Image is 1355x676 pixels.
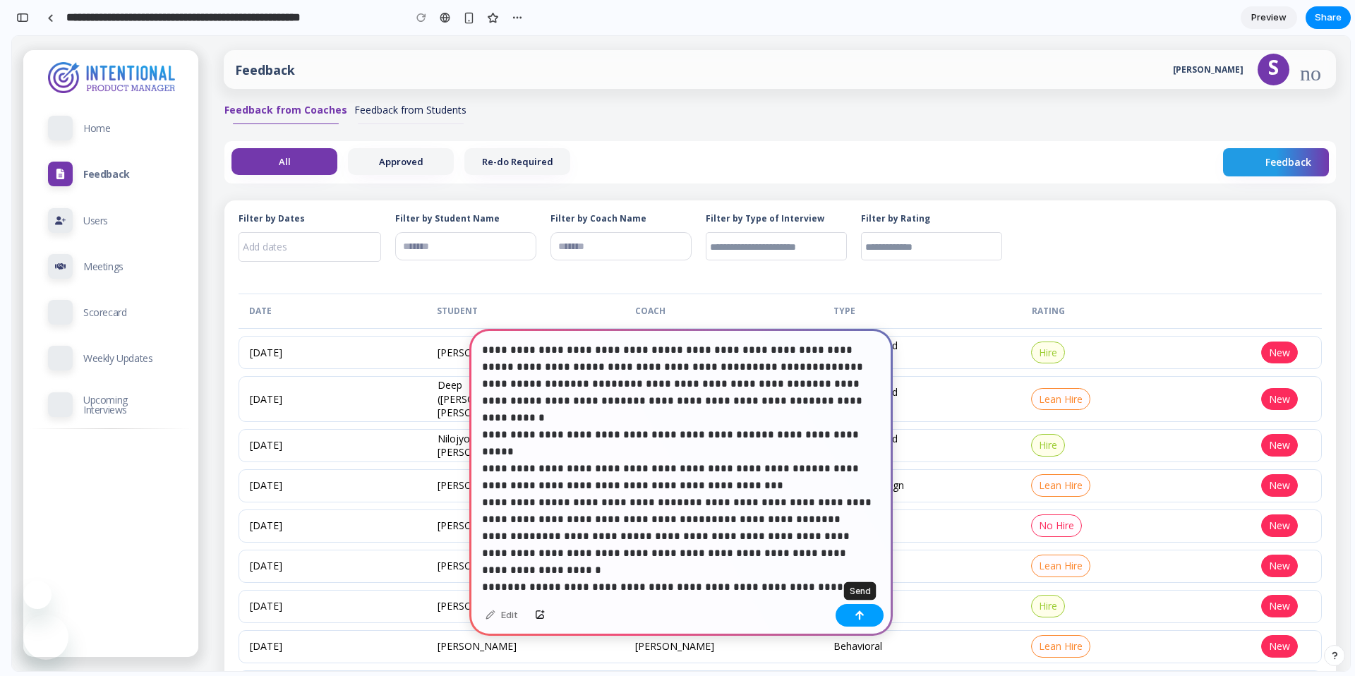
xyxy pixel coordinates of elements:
[342,67,454,81] div: Feedback from Students
[694,179,812,187] div: Filter by Type of Interview
[426,521,505,538] div: [PERSON_NAME]
[1019,398,1053,421] div: Hire
[71,180,96,190] div: Users
[227,481,281,498] div: [DATE]
[538,179,634,187] div: Filter by Coach Name
[1249,352,1286,375] div: New
[1249,478,1286,501] div: New
[1246,18,1277,49] div: S
[821,521,881,538] div: Behavioral
[623,481,702,498] div: [PERSON_NAME]
[11,545,40,573] iframe: Close message
[1020,268,1053,283] div: RATING
[1019,306,1053,328] div: Hire
[821,441,903,458] div: Product Design
[1253,121,1299,131] span: Feedback
[821,602,881,619] div: Behavioral
[227,355,281,372] div: [DATE]
[623,562,702,579] div: [PERSON_NAME]
[821,348,913,378] div: Execution and Metrics
[426,308,505,325] div: [PERSON_NAME]
[1249,398,1286,421] div: New
[1019,478,1070,501] div: No Hire
[844,582,877,600] div: Send
[71,226,112,236] div: Meetings
[623,355,702,372] div: [PERSON_NAME]
[623,521,702,538] div: [PERSON_NAME]
[383,179,488,187] div: Filter by Student Name
[821,481,881,498] div: Behavioral
[821,301,913,332] div: Execution and Metrics
[227,179,293,187] div: Filter by Dates
[11,579,56,624] iframe: Button to launch messaging window
[623,602,702,619] div: [PERSON_NAME]
[623,441,702,458] div: [PERSON_NAME]
[71,87,98,97] div: Home
[452,112,558,139] button: Re-do Required
[1019,352,1078,375] div: Lean Hire
[1288,23,1309,44] button: notifications
[1019,559,1053,581] div: Hire
[426,562,505,579] div: [PERSON_NAME]
[71,133,118,143] div: Feedback
[71,272,114,282] div: Scorecard
[227,268,270,283] div: DATE
[212,67,335,81] div: Feedback from Coaches
[1019,519,1078,541] div: Lean Hire
[1315,11,1342,25] span: Share
[821,268,843,283] div: TYPE
[227,562,281,579] div: [DATE]
[1249,519,1286,541] div: New
[223,28,283,40] div: Feedback
[426,394,517,425] div: Nilojyoti [PERSON_NAME]
[1019,438,1078,461] div: Lean Hire
[426,481,505,498] div: [PERSON_NAME]
[36,26,163,57] img: logo.png
[623,308,702,325] div: [PERSON_NAME]
[821,394,913,425] div: Execution and Metrics
[1249,306,1286,328] div: New
[1249,599,1286,622] div: New
[227,308,281,325] div: [DATE]
[1306,6,1351,29] button: Share
[71,359,162,379] div: Upcoming Interviews
[426,441,505,458] div: [PERSON_NAME]
[1249,438,1286,461] div: New
[623,401,702,418] div: [PERSON_NAME]
[1019,599,1078,622] div: Lean Hire
[336,112,442,139] button: Approved
[227,441,281,458] div: [DATE]
[623,268,654,283] div: COACH
[1161,30,1231,38] div: [PERSON_NAME]
[425,268,517,283] div: STUDENT
[1249,559,1286,581] div: New
[849,179,918,187] div: Filter by Rating
[821,562,881,579] div: Behavioral
[227,401,281,418] div: [DATE]
[1211,112,1317,140] button: Feedback
[1241,6,1297,29] a: Preview
[426,602,505,619] div: [PERSON_NAME]
[227,602,281,619] div: [DATE]
[227,521,281,538] div: [DATE]
[71,318,140,327] div: Weekly Updates
[426,341,517,385] div: Deep ([PERSON_NAME] [PERSON_NAME])
[219,112,325,139] button: All
[1251,11,1287,25] span: Preview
